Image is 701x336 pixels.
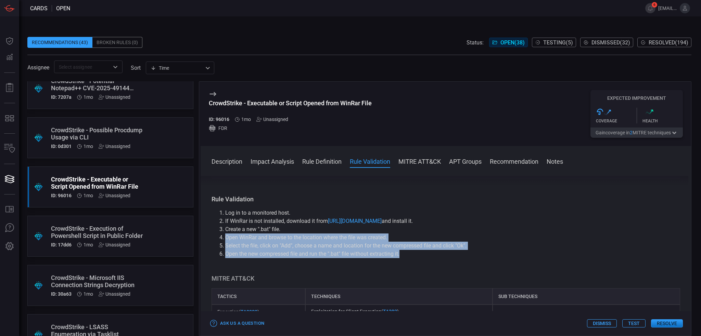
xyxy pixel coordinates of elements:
span: Testing ( 5 ) [543,39,573,46]
div: Unassigned [99,193,130,198]
span: Cards [30,5,48,12]
span: Execution ( ) [217,309,259,314]
h5: ID: 30a63 [51,291,72,297]
a: TA0002 [241,309,257,314]
a: [URL][DOMAIN_NAME] [328,218,382,224]
div: Unassigned [99,242,130,247]
li: Log in to a monitored host. [225,209,680,217]
button: Dismiss [587,319,617,327]
li: Open WinRar and browse to the location where the file was created. [225,233,680,242]
div: Unassigned [99,144,130,149]
button: Rule Definition [302,157,342,165]
a: T1203 [383,309,397,314]
button: Detections [1,49,18,66]
div: CrowdStrike - Microsoft IIS Connection Strings Decryption [51,274,144,288]
button: Notes [547,157,563,165]
button: Rule Validation [350,157,390,165]
h5: ID: 96016 [209,117,229,122]
div: CrowdStrike - Executable or Script Opened from WinRar File [209,99,372,107]
h3: Rule Validation [212,195,680,203]
label: sort [131,65,141,71]
li: Select the file, click on "Add", choose a name and location for the new compressed file and click... [225,242,680,250]
span: Jun 28, 2025 11:17 PM [84,291,93,297]
h5: ID: 96016 [51,193,72,198]
div: FDR [209,125,372,132]
span: Jun 28, 2025 11:17 PM [84,242,93,247]
button: Open [111,62,120,72]
div: Tactics [212,288,305,305]
span: Assignee [27,64,49,71]
button: Rule Catalog [1,201,18,218]
div: Recommendations (43) [27,37,92,48]
button: Dismissed(32) [580,38,633,47]
div: Broken Rules (0) [92,37,142,48]
div: Unassigned [99,94,130,100]
button: Ask Us A Question [1,220,18,236]
button: Dashboard [1,33,18,49]
button: Impact Analysis [251,157,294,165]
div: CrowdStrike - Execution of Powershell Script in Public Folder [51,225,144,239]
button: MITRE ATT&CK [398,157,441,165]
div: Health [642,119,683,123]
span: 6 [652,2,657,8]
span: Resolved ( 194 ) [649,39,688,46]
button: Resolved(194) [637,38,691,47]
div: CrowdStrike - Executable or Script Opened from WinRar File [51,176,144,190]
span: Jul 05, 2025 11:47 PM [84,193,93,198]
h5: ID: 17dd6 [51,242,72,247]
input: Select assignee [56,63,109,71]
h5: Expected Improvement [590,95,683,101]
div: Coverage [596,119,637,123]
span: Jul 05, 2025 11:47 PM [84,144,93,149]
h5: ID: 7207a [51,94,72,100]
h5: ID: 0d301 [51,144,72,149]
button: Gaincoverage in2MITRE techniques [590,127,683,138]
h3: MITRE ATT&CK [212,274,680,283]
li: Open the new compressed file and run the ".bat" file without extracting it. [225,250,680,258]
button: APT Groups [449,157,482,165]
button: Description [212,157,242,165]
li: If WinRar is not installed, download it from and install it. [225,217,680,225]
div: Unassigned [256,117,288,122]
span: open [56,5,70,12]
button: Recommendation [490,157,538,165]
div: CrowdStrike - Possible Procdump Usage via CLI [51,126,144,141]
div: Time [151,65,203,71]
button: Testing(5) [532,38,576,47]
button: Preferences [1,238,18,255]
span: Open ( 38 ) [500,39,525,46]
button: 6 [645,3,655,13]
span: 2 [630,130,633,135]
div: CrowdStrike - Potential Notepad++ CVE-2025-49144 Exploitation [51,77,144,92]
button: Reports [1,80,18,96]
button: MITRE - Detection Posture [1,110,18,126]
li: Create a new ".bat" file. [225,225,680,233]
span: Jul 05, 2025 11:47 PM [84,94,93,100]
span: Status: [467,39,484,46]
button: Ask Us a Question [209,318,266,329]
span: [EMAIL_ADDRESS][DOMAIN_NAME] [658,5,677,11]
span: Dismissed ( 32 ) [591,39,630,46]
button: Cards [1,171,18,187]
div: Techniques [305,288,493,305]
button: Open(38) [489,38,528,47]
div: Sub Techniques [493,288,680,305]
span: Exploitation for Client Execution ( ) [311,309,399,314]
div: Unassigned [99,291,130,297]
button: Inventory [1,140,18,157]
span: Jul 05, 2025 11:47 PM [241,117,251,122]
button: Test [622,319,646,327]
button: Resolve [651,319,683,327]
